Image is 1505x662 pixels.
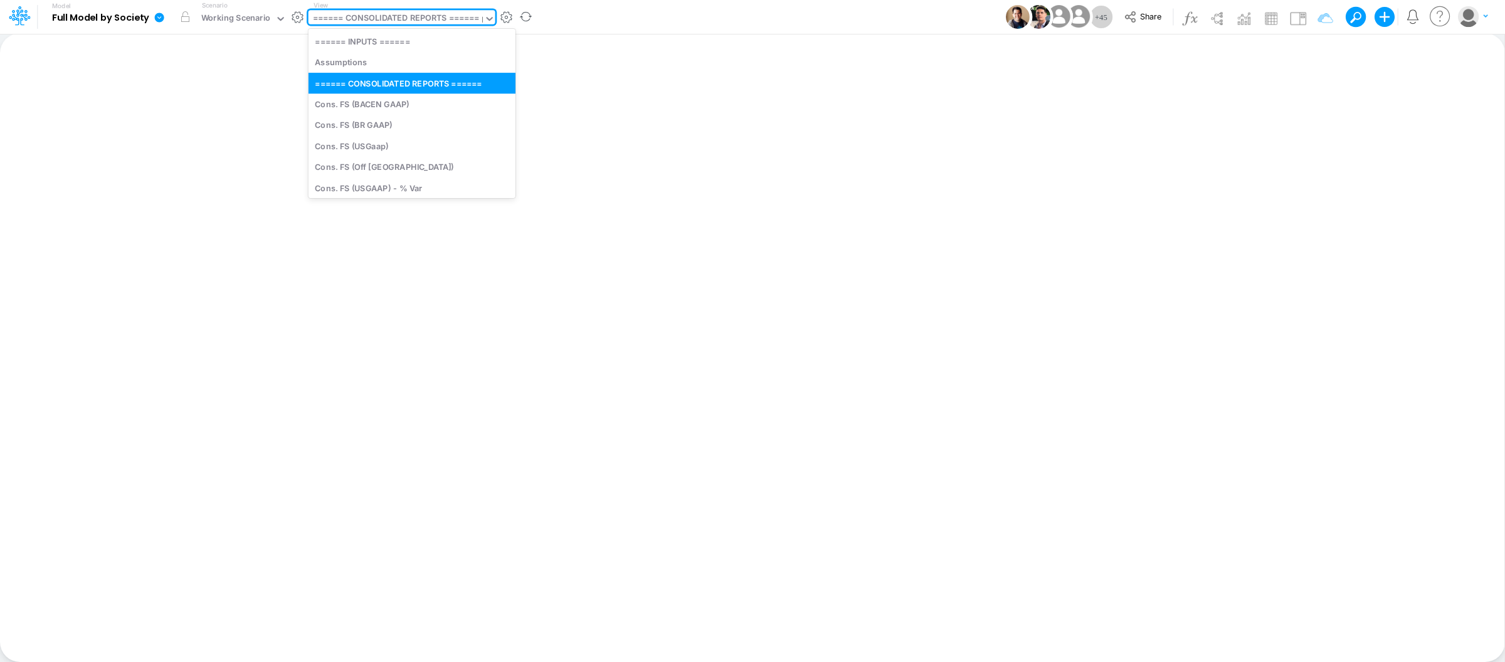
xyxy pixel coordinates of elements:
[201,12,271,26] div: Working Scenario
[309,115,515,135] div: Cons. FS (BR GAAP)
[309,157,515,177] div: Cons. FS (Off [GEOGRAPHIC_DATA])
[1064,3,1092,31] img: User Image Icon
[1095,13,1107,21] span: + 45
[202,1,228,10] label: Scenario
[1045,3,1073,31] img: User Image Icon
[309,31,515,51] div: ====== INPUTS ======
[309,52,515,73] div: Assumptions
[52,13,149,24] b: Full Model by Society
[314,1,328,10] label: View
[1140,11,1161,21] span: Share
[309,177,515,198] div: Cons. FS (USGAAP) - % Var
[1006,5,1030,29] img: User Image Icon
[309,135,515,156] div: Cons. FS (USGaap)
[309,93,515,114] div: Cons. FS (BACEN GAAP)
[1027,5,1050,29] img: User Image Icon
[1405,9,1420,24] a: Notifications
[52,3,71,10] label: Model
[313,12,479,26] div: ====== CONSOLIDATED REPORTS ======
[1118,8,1170,27] button: Share
[309,73,515,93] div: ====== CONSOLIDATED REPORTS ======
